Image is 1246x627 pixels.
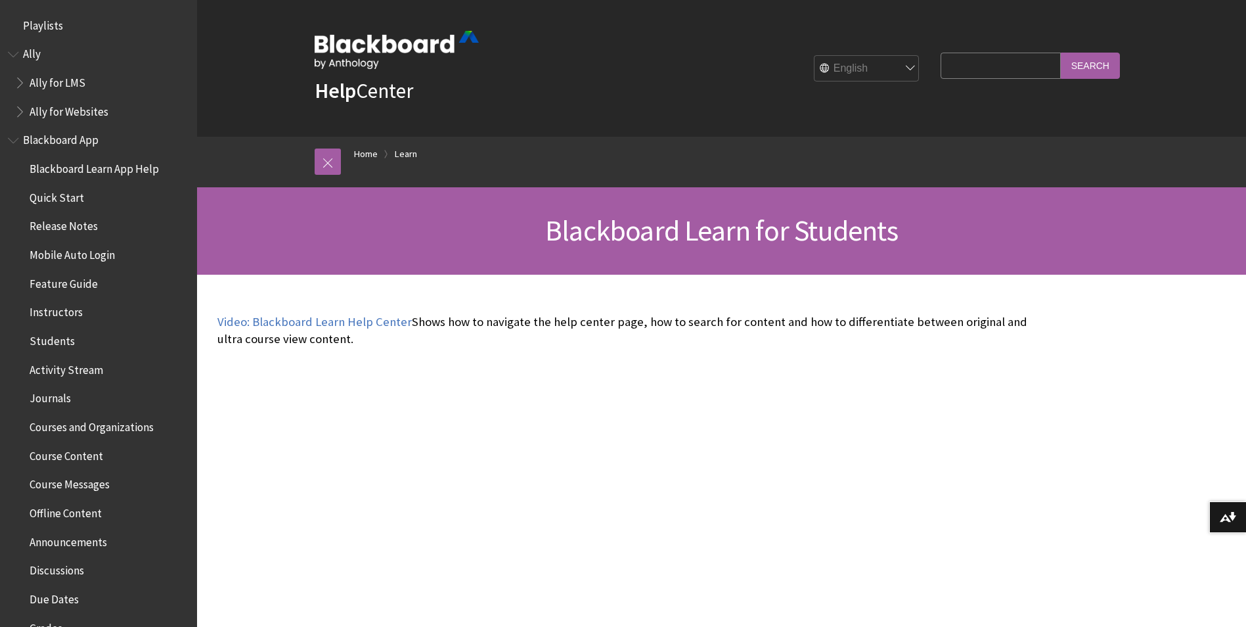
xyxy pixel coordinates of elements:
[30,101,108,118] span: Ally for Websites
[30,359,103,377] span: Activity Stream
[8,43,189,123] nav: Book outline for Anthology Ally Help
[354,146,378,162] a: Home
[30,416,154,434] span: Courses and Organizations
[545,212,898,248] span: Blackboard Learn for Students
[30,588,79,606] span: Due Dates
[30,474,110,492] span: Course Messages
[217,313,1032,348] p: Shows how to navigate the help center page, how to search for content and how to differentiate be...
[814,56,920,82] select: Site Language Selector
[30,445,103,463] span: Course Content
[30,388,71,406] span: Journals
[315,31,479,69] img: Blackboard by Anthology
[30,187,84,204] span: Quick Start
[30,330,75,348] span: Students
[30,216,98,233] span: Release Notes
[23,14,63,32] span: Playlists
[23,129,99,147] span: Blackboard App
[30,273,98,290] span: Feature Guide
[395,146,417,162] a: Learn
[8,14,189,37] nav: Book outline for Playlists
[315,78,413,104] a: HelpCenter
[30,72,85,89] span: Ally for LMS
[1061,53,1120,78] input: Search
[30,531,107,549] span: Announcements
[217,314,412,330] a: Video: Blackboard Learn Help Center
[23,43,41,61] span: Ally
[30,502,102,520] span: Offline Content
[30,244,115,262] span: Mobile Auto Login
[315,78,356,104] strong: Help
[30,158,159,175] span: Blackboard Learn App Help
[30,302,83,319] span: Instructors
[30,559,84,577] span: Discussions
